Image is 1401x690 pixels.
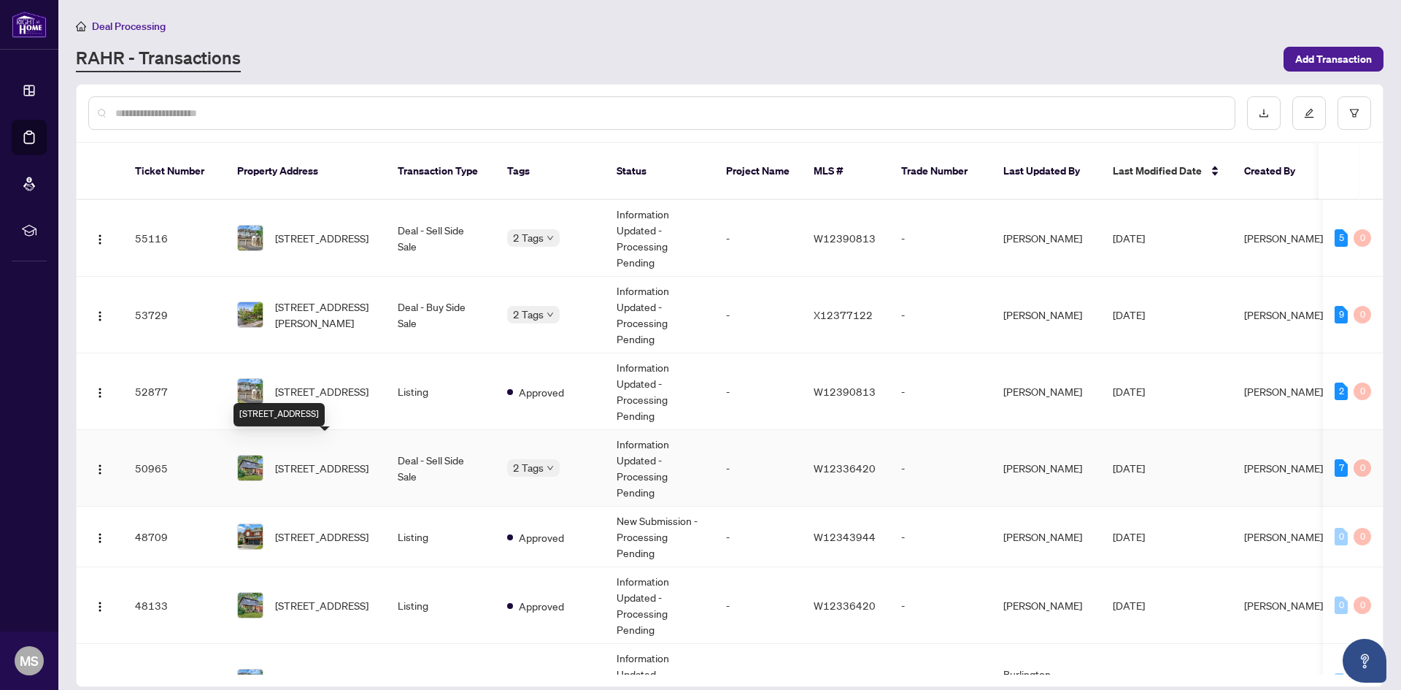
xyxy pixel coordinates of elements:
[992,143,1101,200] th: Last Updated By
[547,311,554,318] span: down
[88,594,112,617] button: Logo
[1335,383,1348,400] div: 2
[12,11,47,38] img: logo
[1259,108,1269,118] span: download
[814,599,876,612] span: W12336420
[605,143,714,200] th: Status
[94,310,106,322] img: Logo
[1244,530,1323,543] span: [PERSON_NAME]
[123,277,225,353] td: 53729
[1354,528,1371,545] div: 0
[76,46,241,72] a: RAHR - Transactions
[605,200,714,277] td: Information Updated - Processing Pending
[519,529,564,545] span: Approved
[1113,231,1145,245] span: [DATE]
[1113,308,1145,321] span: [DATE]
[992,567,1101,644] td: [PERSON_NAME]
[386,430,495,507] td: Deal - Sell Side Sale
[1244,385,1323,398] span: [PERSON_NAME]
[714,143,802,200] th: Project Name
[495,143,605,200] th: Tags
[814,308,873,321] span: X12377122
[992,277,1101,353] td: [PERSON_NAME]
[1354,306,1371,323] div: 0
[714,567,802,644] td: -
[1335,597,1348,614] div: 0
[1113,599,1145,612] span: [DATE]
[605,567,714,644] td: Information Updated - Processing Pending
[1354,383,1371,400] div: 0
[605,507,714,567] td: New Submission - Processing Pending
[1247,96,1281,130] button: download
[123,430,225,507] td: 50965
[714,353,802,430] td: -
[238,302,263,327] img: thumbnail-img
[275,383,368,399] span: [STREET_ADDRESS]
[1284,47,1383,72] button: Add Transaction
[1244,308,1323,321] span: [PERSON_NAME]
[1113,530,1145,543] span: [DATE]
[1232,143,1320,200] th: Created By
[1244,461,1323,475] span: [PERSON_NAME]
[1244,231,1323,245] span: [PERSON_NAME]
[88,226,112,250] button: Logo
[1335,306,1348,323] div: 9
[238,226,263,250] img: thumbnail-img
[238,456,263,480] img: thumbnail-img
[275,460,368,476] span: [STREET_ADDRESS]
[1335,528,1348,545] div: 0
[1354,597,1371,614] div: 0
[714,277,802,353] td: -
[513,229,544,246] span: 2 Tags
[889,430,992,507] td: -
[1354,459,1371,477] div: 0
[386,143,495,200] th: Transaction Type
[992,353,1101,430] td: [PERSON_NAME]
[889,353,992,430] td: -
[94,387,106,399] img: Logo
[20,651,39,671] span: MS
[1113,163,1202,179] span: Last Modified Date
[605,277,714,353] td: Information Updated - Processing Pending
[275,529,368,545] span: [STREET_ADDRESS]
[714,507,802,567] td: -
[275,230,368,246] span: [STREET_ADDRESS]
[802,143,889,200] th: MLS #
[547,464,554,472] span: down
[94,234,106,245] img: Logo
[386,507,495,567] td: Listing
[814,231,876,245] span: W12390813
[1113,461,1145,475] span: [DATE]
[547,234,554,242] span: down
[1343,639,1386,683] button: Open asap
[123,567,225,644] td: 48133
[814,461,876,475] span: W12336420
[1354,229,1371,247] div: 0
[123,353,225,430] td: 52877
[233,403,325,426] div: [STREET_ADDRESS]
[889,200,992,277] td: -
[714,430,802,507] td: -
[94,464,106,475] img: Logo
[275,597,368,613] span: [STREET_ADDRESS]
[992,507,1101,567] td: [PERSON_NAME]
[238,379,263,404] img: thumbnail-img
[92,20,166,33] span: Deal Processing
[88,456,112,480] button: Logo
[123,143,225,200] th: Ticket Number
[1349,108,1359,118] span: filter
[992,430,1101,507] td: [PERSON_NAME]
[992,200,1101,277] td: [PERSON_NAME]
[275,674,368,690] span: [STREET_ADDRESS]
[1295,47,1372,71] span: Add Transaction
[238,524,263,549] img: thumbnail-img
[519,598,564,614] span: Approved
[94,601,106,613] img: Logo
[386,277,495,353] td: Deal - Buy Side Sale
[814,385,876,398] span: W12390813
[88,525,112,548] button: Logo
[814,530,876,543] span: W12343944
[238,593,263,618] img: thumbnail-img
[123,200,225,277] td: 55116
[386,353,495,430] td: Listing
